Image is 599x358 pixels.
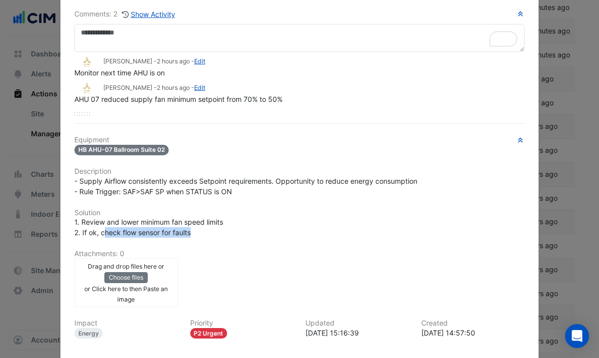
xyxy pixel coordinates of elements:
span: 1. Review and lower minimum fan speed limits 2. If ok, check flow sensor for faults [74,218,223,237]
small: [PERSON_NAME] - - [103,83,205,92]
small: Drag and drop files here or [88,263,164,270]
button: Show Activity [121,8,176,20]
span: AHU 07 reduced supply fan minimum setpoint from 70% to 50% [74,95,283,103]
span: 2025-08-20 15:12:44 [157,57,190,65]
h6: Impact [74,319,178,328]
span: Monitor next time AHU is on [74,68,165,77]
div: Open Intercom Messenger [565,324,589,348]
h6: Description [74,167,525,176]
div: Comments: 2 [74,8,176,20]
img: Adare Manor [74,56,99,67]
textarea: To enrich screen reader interactions, please activate Accessibility in Grammarly extension settings [74,24,525,52]
div: Energy [74,328,103,339]
h6: Solution [74,209,525,217]
button: Choose files [104,272,148,283]
h6: Created [421,319,525,328]
span: 2025-08-20 15:04:23 [157,84,190,91]
div: [DATE] 14:57:50 [421,328,525,338]
h6: Updated [305,319,409,328]
div: P2 Urgent [190,328,228,339]
span: HB AHU-07 Ballroom Suite 02 [74,145,169,155]
a: Edit [194,57,205,65]
small: [PERSON_NAME] - - [103,57,205,66]
img: Adare Manor [74,82,99,93]
span: - Supply Airflow consistently exceeds Setpoint requirements. Opportunity to reduce energy consump... [74,177,417,196]
h6: Priority [190,319,294,328]
small: or Click here to then Paste an image [84,285,168,303]
h6: Equipment [74,136,525,144]
h6: Attachments: 0 [74,250,525,258]
div: [DATE] 15:16:39 [305,328,409,338]
a: Edit [194,84,205,91]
